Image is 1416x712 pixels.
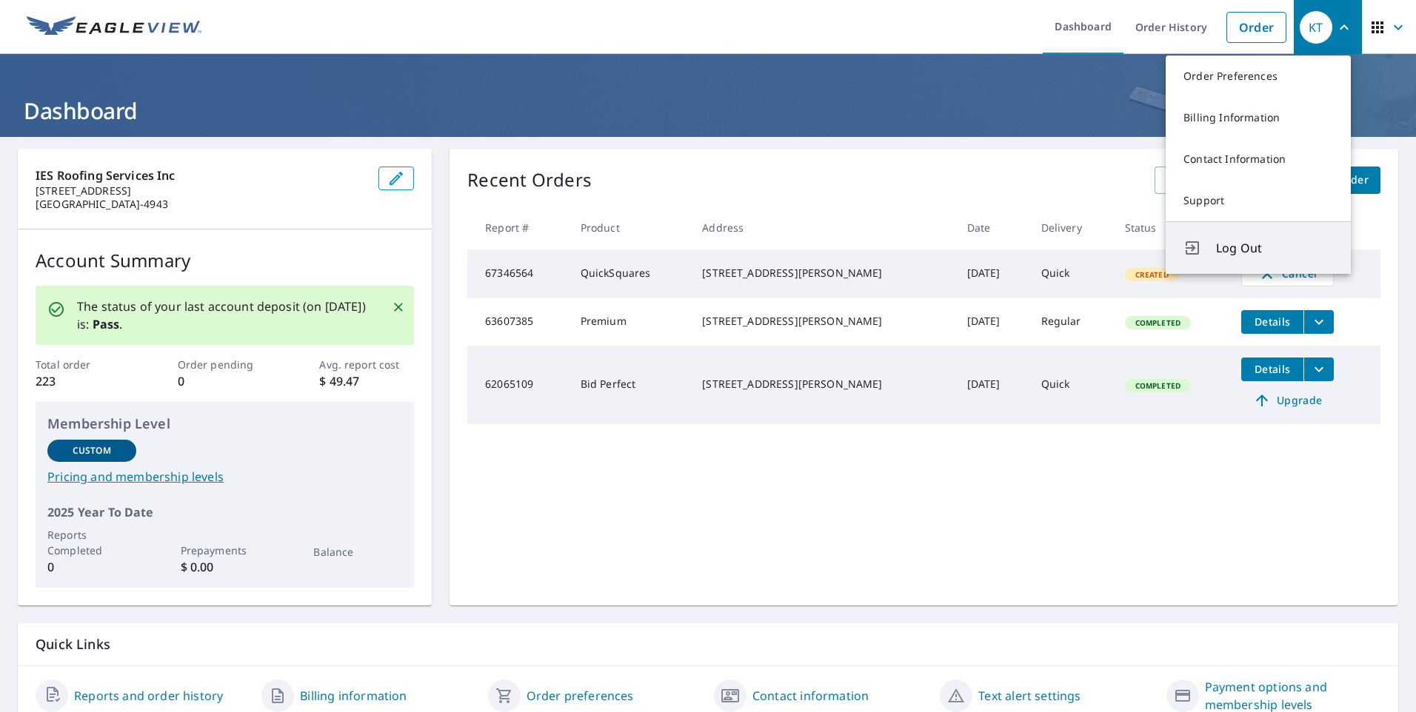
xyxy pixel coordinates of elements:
[1166,138,1351,180] a: Contact Information
[527,687,634,705] a: Order preferences
[178,372,273,390] p: 0
[752,687,869,705] a: Contact information
[389,298,408,317] button: Close
[1216,239,1333,257] span: Log Out
[1166,180,1351,221] a: Support
[181,543,270,558] p: Prepayments
[47,503,402,521] p: 2025 Year To Date
[467,346,569,424] td: 62065109
[1029,206,1113,249] th: Delivery
[955,346,1029,424] td: [DATE]
[36,198,367,211] p: [GEOGRAPHIC_DATA]-4943
[690,206,955,249] th: Address
[36,635,1380,654] p: Quick Links
[702,314,943,329] div: [STREET_ADDRESS][PERSON_NAME]
[93,316,120,332] b: Pass
[313,544,402,560] p: Balance
[300,687,407,705] a: Billing information
[1241,357,1303,381] button: detailsBtn-62065109
[569,206,691,249] th: Product
[1241,310,1303,334] button: detailsBtn-63607385
[36,247,414,274] p: Account Summary
[36,357,130,372] p: Total order
[569,346,691,424] td: Bid Perfect
[47,468,402,486] a: Pricing and membership levels
[1250,362,1295,376] span: Details
[73,444,111,457] p: Custom
[36,184,367,198] p: [STREET_ADDRESS]
[1250,392,1325,409] span: Upgrade
[955,206,1029,249] th: Date
[1166,56,1351,97] a: Order Preferences
[702,377,943,392] div: [STREET_ADDRESS][PERSON_NAME]
[1166,221,1351,274] button: Log Out
[319,357,414,372] p: Avg. report cost
[955,298,1029,346] td: [DATE]
[77,298,374,333] p: The status of your last account deposit (on [DATE]) is: .
[1250,315,1295,329] span: Details
[1300,11,1332,44] div: KT
[1241,389,1334,412] a: Upgrade
[1113,206,1230,249] th: Status
[569,249,691,298] td: QuickSquares
[467,249,569,298] td: 67346564
[36,167,367,184] p: IES Roofing Services Inc
[47,527,136,558] p: Reports Completed
[467,206,569,249] th: Report #
[178,357,273,372] p: Order pending
[467,167,592,194] p: Recent Orders
[1029,298,1113,346] td: Regular
[1303,310,1334,334] button: filesDropdownBtn-63607385
[1029,346,1113,424] td: Quick
[1166,97,1351,138] a: Billing Information
[36,372,130,390] p: 223
[18,95,1398,126] h1: Dashboard
[978,687,1081,705] a: Text alert settings
[47,558,136,576] p: 0
[1029,249,1113,298] td: Quick
[1303,357,1334,381] button: filesDropdownBtn-62065109
[1226,12,1286,43] a: Order
[74,687,223,705] a: Reports and order history
[1126,269,1178,280] span: Created
[181,558,270,576] p: $ 0.00
[955,249,1029,298] td: [DATE]
[27,16,201,38] img: EV Logo
[47,414,402,434] p: Membership Level
[319,372,414,390] p: $ 49.47
[467,298,569,346] td: 63607385
[1155,167,1260,194] a: View All Orders
[1126,318,1189,328] span: Completed
[702,266,943,281] div: [STREET_ADDRESS][PERSON_NAME]
[569,298,691,346] td: Premium
[1126,380,1189,391] span: Completed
